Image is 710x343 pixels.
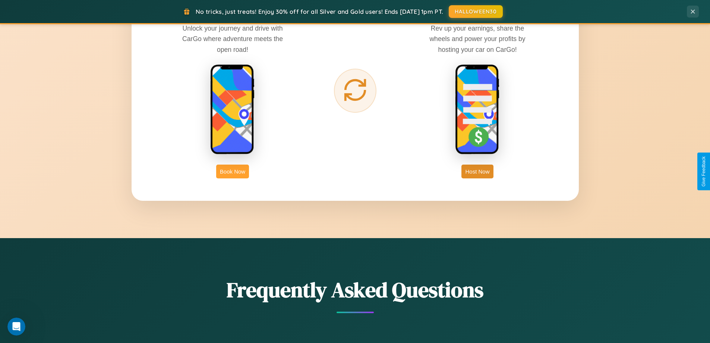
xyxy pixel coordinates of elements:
button: Book Now [216,165,249,178]
img: rent phone [210,64,255,155]
button: HALLOWEEN30 [449,5,503,18]
img: host phone [455,64,500,155]
h2: Frequently Asked Questions [132,275,579,304]
iframe: Intercom live chat [7,318,25,336]
button: Host Now [461,165,493,178]
div: Give Feedback [701,156,706,187]
span: No tricks, just treats! Enjoy 30% off for all Silver and Gold users! Ends [DATE] 1pm PT. [196,8,443,15]
p: Unlock your journey and drive with CarGo where adventure meets the open road! [177,23,288,54]
p: Rev up your earnings, share the wheels and power your profits by hosting your car on CarGo! [422,23,533,54]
